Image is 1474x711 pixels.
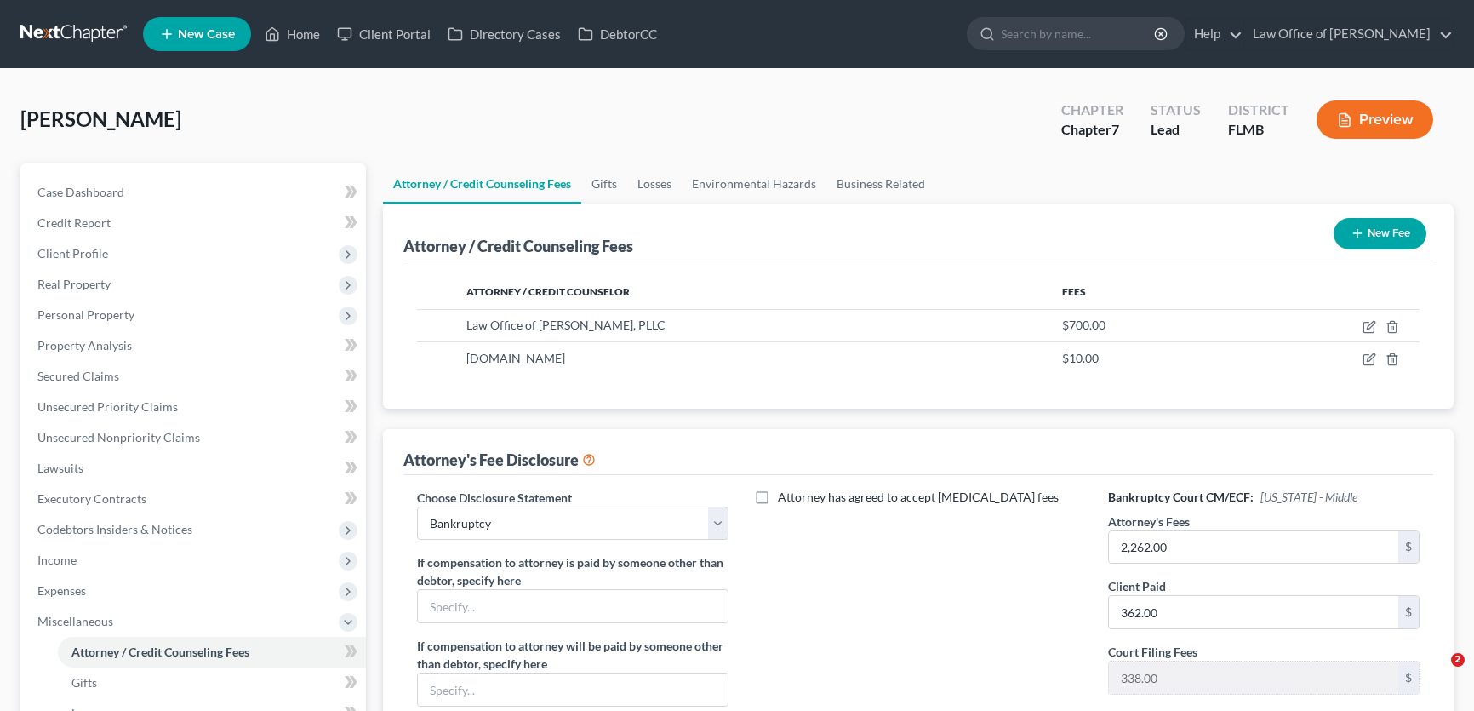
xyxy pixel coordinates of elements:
[37,491,146,506] span: Executory Contracts
[37,430,200,444] span: Unsecured Nonpriority Claims
[1398,531,1419,564] div: $
[403,450,596,470] div: Attorney's Fee Disclosure
[1334,218,1426,249] button: New Fee
[1317,100,1433,139] button: Preview
[329,19,439,49] a: Client Portal
[1151,120,1201,140] div: Lead
[58,637,366,668] a: Attorney / Credit Counseling Fees
[417,553,728,589] label: If compensation to attorney is paid by someone other than debtor, specify here
[37,215,111,230] span: Credit Report
[1228,100,1289,120] div: District
[24,422,366,453] a: Unsecured Nonpriority Claims
[418,590,728,622] input: Specify...
[1108,577,1166,595] label: Client Paid
[403,236,633,256] div: Attorney / Credit Counseling Fees
[24,177,366,208] a: Case Dashboard
[1398,662,1419,694] div: $
[1062,351,1099,365] span: $10.00
[418,674,728,706] input: Specify...
[1108,643,1197,661] label: Court Filing Fees
[1062,318,1105,332] span: $700.00
[383,163,581,204] a: Attorney / Credit Counseling Fees
[1109,596,1398,628] input: 0.00
[1108,489,1420,506] h6: Bankruptcy Court CM/ECF:
[826,163,935,204] a: Business Related
[24,453,366,484] a: Lawsuits
[1260,490,1357,504] span: [US_STATE] - Middle
[778,490,1059,504] span: Attorney has agreed to accept [MEDICAL_DATA] fees
[37,185,124,199] span: Case Dashboard
[37,614,113,628] span: Miscellaneous
[24,208,366,238] a: Credit Report
[1244,19,1453,49] a: Law Office of [PERSON_NAME]
[417,489,572,507] label: Choose Disclosure Statement
[37,583,86,598] span: Expenses
[37,522,192,536] span: Codebtors Insiders & Notices
[24,330,366,361] a: Property Analysis
[37,338,132,353] span: Property Analysis
[37,307,134,322] span: Personal Property
[682,163,826,204] a: Environmental Hazards
[37,246,108,261] span: Client Profile
[1111,121,1119,137] span: 7
[627,163,682,204] a: Losses
[37,369,119,383] span: Secured Claims
[1109,662,1398,694] input: 0.00
[1001,18,1157,49] input: Search by name...
[1416,653,1457,694] iframe: Intercom live chat
[1228,120,1289,140] div: FLMB
[466,351,565,365] span: [DOMAIN_NAME]
[466,285,630,298] span: Attorney / Credit Counselor
[1451,653,1465,667] span: 2
[1398,596,1419,628] div: $
[37,277,111,291] span: Real Property
[24,392,366,422] a: Unsecured Priority Claims
[58,668,366,698] a: Gifts
[1062,285,1086,298] span: Fees
[20,106,181,131] span: [PERSON_NAME]
[1061,120,1123,140] div: Chapter
[24,484,366,514] a: Executory Contracts
[1061,100,1123,120] div: Chapter
[37,399,178,414] span: Unsecured Priority Claims
[71,675,97,690] span: Gifts
[581,163,627,204] a: Gifts
[1151,100,1201,120] div: Status
[24,361,366,392] a: Secured Claims
[1109,531,1398,564] input: 0.00
[37,553,77,567] span: Income
[466,318,666,332] span: Law Office of [PERSON_NAME], PLLC
[1108,513,1190,530] label: Attorney's Fees
[417,637,728,673] label: If compensation to attorney will be paid by someone other than debtor, specify here
[569,19,666,49] a: DebtorCC
[1185,19,1243,49] a: Help
[178,28,235,41] span: New Case
[37,461,83,475] span: Lawsuits
[256,19,329,49] a: Home
[439,19,569,49] a: Directory Cases
[71,645,249,659] span: Attorney / Credit Counseling Fees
